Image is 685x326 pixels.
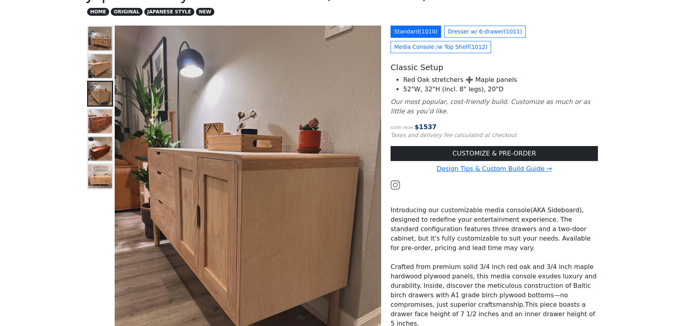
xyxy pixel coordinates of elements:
[111,8,143,16] span: ORIGINAL
[88,54,112,78] img: Japanese Style Media Console Left Corner
[391,98,590,115] i: Our most popular, cost-friendly build. Customize as much or as little as you’d like.
[144,8,194,16] span: JAPANESE STYLE
[196,8,214,16] span: NEW
[415,123,437,131] span: $ 1537
[403,85,598,94] li: 52"W, 32"H (incl. 8" legs), 20"D
[88,165,112,188] img: Red oak Japanese style media console w/ slat door - limited edition
[444,26,525,38] a: Dresser w/ 6-drawer(1011)
[88,27,112,50] img: Japanese Style Media Console - Overview
[88,82,112,106] img: Japanese Style Media Console Side View
[437,165,552,172] a: Design Tips & Custom Build Guide →
[391,146,598,161] a: CUSTOMIZE & PRE-ORDER
[391,181,400,188] a: Watch the build video or pictures on Instagram
[88,109,112,133] img: Japanese Style Walnut Credenza - Front
[391,132,517,138] small: Taxes and delivery fee calculated at checkout
[88,137,112,161] img: Japanese Style Walnut Credenza - Top
[391,63,598,72] h5: Classic Setup
[403,75,598,85] li: Red Oak stretchers ➕ Maple panels
[391,26,441,38] a: Standard(1010)
[391,206,598,253] p: Introducing our customizable media console(AKA Sideboard), designed to redefine your entertainmen...
[87,8,109,16] span: HOME
[391,126,413,130] small: Start from
[391,41,491,53] a: Media Console /w Top Shelf(1012)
